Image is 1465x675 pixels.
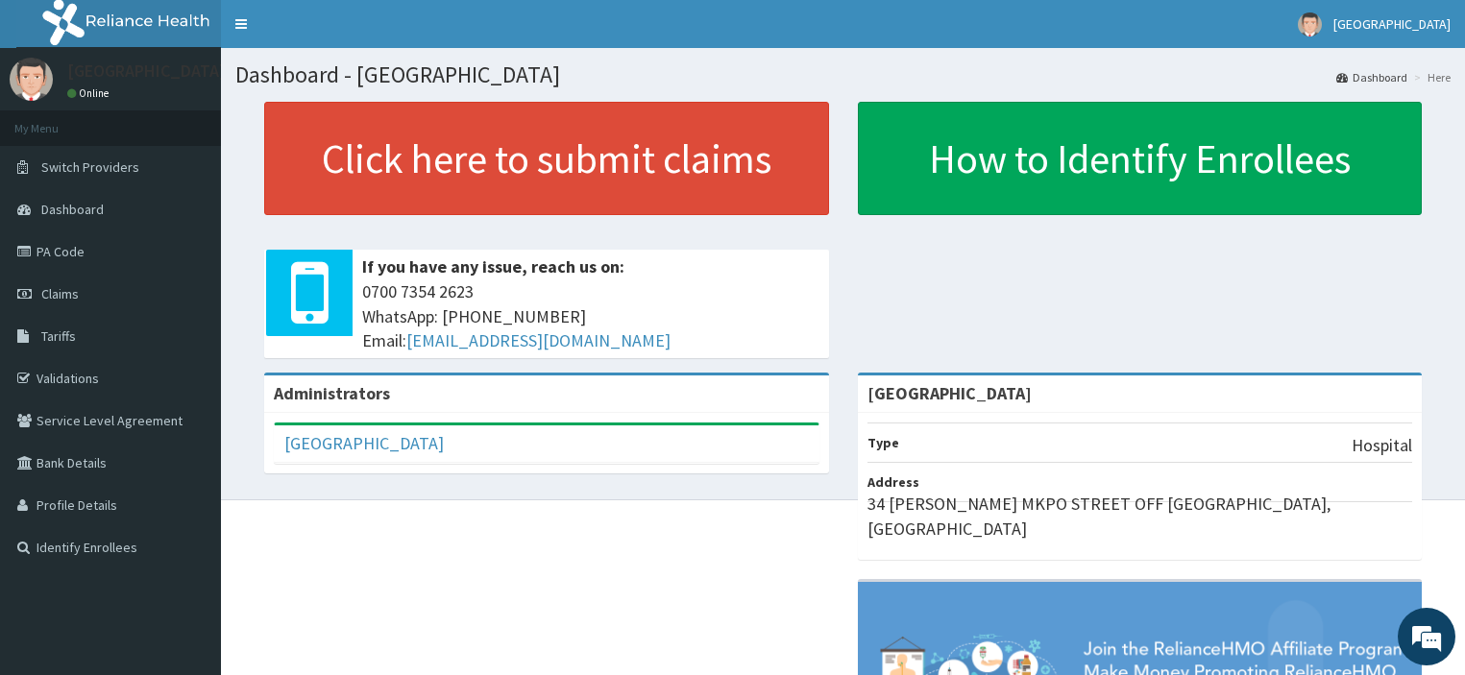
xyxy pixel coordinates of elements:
b: Address [867,473,919,491]
span: Tariffs [41,327,76,345]
span: Dashboard [41,201,104,218]
p: [GEOGRAPHIC_DATA] [67,62,226,80]
b: If you have any issue, reach us on: [362,255,624,277]
strong: [GEOGRAPHIC_DATA] [867,382,1032,404]
a: Dashboard [1336,69,1407,85]
b: Type [867,434,899,451]
a: [EMAIL_ADDRESS][DOMAIN_NAME] [406,329,671,351]
li: Here [1409,69,1451,85]
p: Hospital [1352,433,1412,458]
a: How to Identify Enrollees [858,102,1423,215]
a: Online [67,86,113,100]
span: Switch Providers [41,158,139,176]
h1: Dashboard - [GEOGRAPHIC_DATA] [235,62,1451,87]
img: User Image [10,58,53,101]
span: 0700 7354 2623 WhatsApp: [PHONE_NUMBER] Email: [362,279,819,353]
span: Claims [41,285,79,302]
b: Administrators [274,382,390,404]
a: Click here to submit claims [264,102,829,215]
img: User Image [1298,12,1322,36]
span: [GEOGRAPHIC_DATA] [1333,15,1451,33]
a: [GEOGRAPHIC_DATA] [284,432,444,454]
p: 34 [PERSON_NAME] MKPO STREET OFF [GEOGRAPHIC_DATA], [GEOGRAPHIC_DATA] [867,492,1413,541]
